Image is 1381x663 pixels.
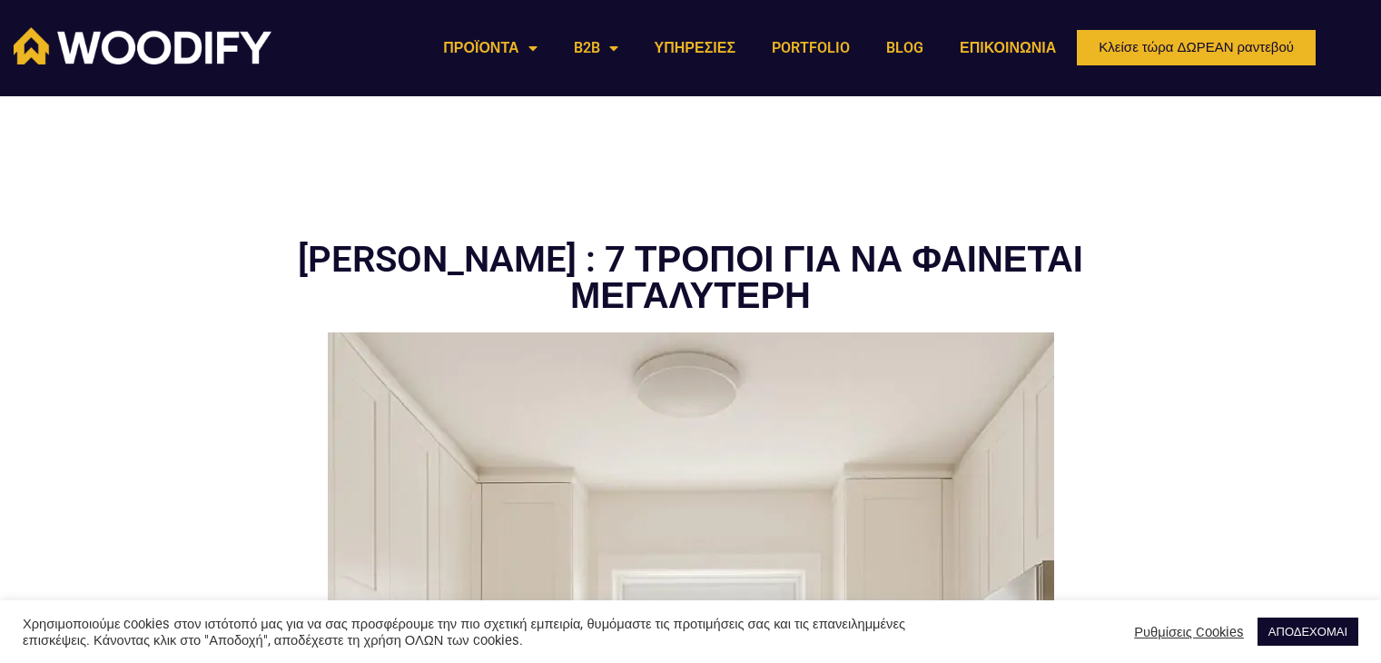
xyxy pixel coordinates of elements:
[425,27,555,69] a: ΠΡΟΪΟΝΤΑ
[754,27,868,69] a: PORTFOLIO
[868,27,942,69] a: BLOG
[1258,618,1358,646] a: ΑΠΟΔΕΧΟΜΑΙ
[1134,624,1244,640] a: Ρυθμίσεις Cookies
[14,27,271,64] img: Woodify
[556,27,636,69] a: B2B
[636,27,754,69] a: ΥΠΗΡΕΣΙΕΣ
[942,27,1074,69] a: ΕΠΙΚΟΙΝΩΝΙΑ
[425,27,1074,69] nav: Menu
[1074,27,1318,68] a: Κλείσε τώρα ΔΩΡΕΑΝ ραντεβού
[182,242,1199,314] h1: [PERSON_NAME] : 7 ΤΡΟΠΟΙ ΓΙΑ ΝΑ ΦΑΙΝΕΤΑΙ ΜΕΓΑΛΥΤΕΡΗ
[23,616,958,648] div: Χρησιμοποιούμε cookies στον ιστότοπό μας για να σας προσφέρουμε την πιο σχετική εμπειρία, θυμόμασ...
[1099,41,1294,54] span: Κλείσε τώρα ΔΩΡΕΑΝ ραντεβού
